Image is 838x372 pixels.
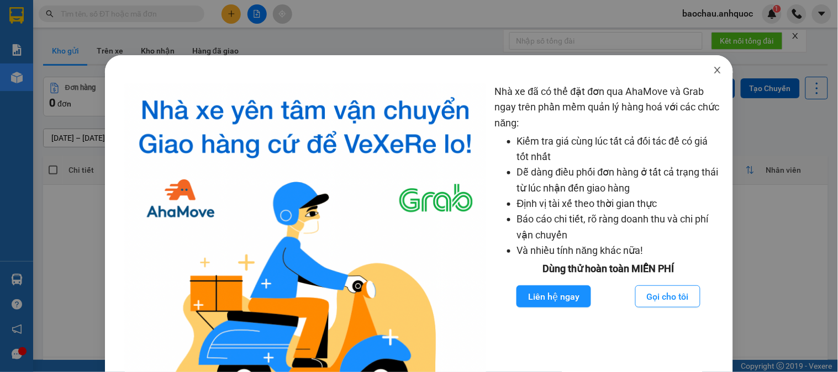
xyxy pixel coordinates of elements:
span: Liên hệ ngay [528,290,579,304]
li: Báo cáo chi tiết, rõ ràng doanh thu và chi phí vận chuyển [517,211,723,243]
button: Gọi cho tôi [635,285,700,307]
button: Liên hệ ngay [516,285,591,307]
li: Định vị tài xế theo thời gian thực [517,196,723,211]
div: Dùng thử hoàn toàn MIỄN PHÍ [495,261,723,277]
li: Kiểm tra giá cùng lúc tất cả đối tác để có giá tốt nhất [517,134,723,165]
span: close [713,66,722,75]
span: Gọi cho tôi [647,290,689,304]
li: Và nhiều tính năng khác nữa! [517,243,723,258]
li: Dễ dàng điều phối đơn hàng ở tất cả trạng thái từ lúc nhận đến giao hàng [517,164,723,196]
button: Close [702,55,733,86]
